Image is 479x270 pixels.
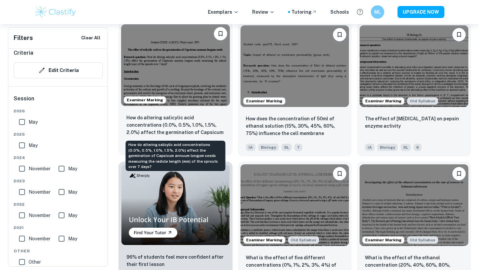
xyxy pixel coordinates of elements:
span: Old Syllabus [288,236,319,244]
span: 2025 [14,131,103,137]
div: Starting from the May 2025 session, the Biology IA requirements have changed. It's OK to refer to... [407,97,438,105]
span: Examiner Marking [124,97,166,103]
img: Thumbnail [121,164,230,245]
span: November [29,165,51,172]
span: November [29,235,51,242]
span: Examiner Marking [363,98,404,104]
img: Biology IA example thumbnail: What is the effect of the ethanol concen [360,164,468,246]
p: 96% of students feel more confident after their first lesson [126,253,225,268]
span: May [68,188,77,196]
span: Examiner Marking [243,98,285,104]
img: Biology IA example thumbnail: The effect of sodium bicarbonate on peps [360,25,468,107]
button: Bookmark [333,167,346,180]
span: November [29,188,51,196]
span: IA [365,144,375,151]
button: UPGRADE NOW [398,6,444,18]
a: Schools [330,8,349,16]
span: May [68,235,77,242]
span: 2022 [14,201,103,207]
p: How do altering salicylic acid concentrations (0.0%, 0.5%, 1.0%, 1.5%, 2.0%) affect the germinati... [126,114,225,137]
div: Starting from the May 2025 session, the Biology IA requirements have changed. It's OK to refer to... [288,236,319,244]
a: Examiner MarkingBookmarkHow do altering salicylic acid concentrations (0.0%, 0.5%, 1.0%, 1.5%, 2.... [118,23,233,156]
span: SL [400,144,411,151]
span: IA [246,144,255,151]
div: How do altering salicylic acid concentrations (0.0%, 0.5%, 1.0%, 1.5%, 2.0%) affect the germinati... [126,141,226,171]
a: Tutoring [291,8,317,16]
span: 2026 [14,108,103,114]
button: Bookmark [214,27,227,40]
span: Biology [377,144,398,151]
button: Clear All [80,33,102,43]
h6: Session [14,95,103,108]
span: May [29,142,38,149]
button: Bookmark [452,167,466,180]
p: How does the concentration of 50ml of ethanol solution (15%, 30%, 45%, 60%, 75%) influence the ce... [246,115,344,138]
span: 7 [294,144,302,151]
span: 6 [413,144,421,151]
span: Biology [258,144,279,151]
button: Edit Criteria [14,62,103,78]
a: Examiner MarkingStarting from the May 2025 session, the Biology IA requirements have changed. It'... [357,23,471,156]
span: May [68,165,77,172]
img: Clastify logo [35,5,77,19]
img: Biology IA example thumbnail: How do altering salicylic acid concentra [121,24,230,106]
h6: Filters [14,33,33,43]
span: Examiner Marking [243,237,285,243]
div: Starting from the May 2025 session, the Biology IA requirements have changed. It's OK to refer to... [407,236,438,244]
img: Biology IA example thumbnail: What is the effect of five different con [240,164,349,246]
span: Old Syllabus [407,97,438,105]
p: Exemplars [208,8,239,16]
span: Other [14,248,103,254]
span: 2021 [14,225,103,231]
span: 2024 [14,155,103,161]
button: Help and Feedback [354,6,366,18]
span: November [29,212,51,219]
span: SL [281,144,292,151]
h6: ML [374,8,382,16]
span: Examiner Marking [363,237,404,243]
span: Other [29,258,41,266]
p: Review [252,8,275,16]
a: Examiner MarkingBookmarkHow does the concentration of 50ml of ethanol solution (15%, 30%, 45%, 60... [238,23,352,156]
span: Old Syllabus [407,236,438,244]
h6: Criteria [14,49,33,57]
span: 2023 [14,178,103,184]
button: Bookmark [333,28,346,41]
span: May [29,118,38,126]
img: Biology IA example thumbnail: How does the concentration of 50ml of et [240,25,349,107]
p: The effect of sodium bicarbonate on pepsin enzyme activity [365,115,463,130]
button: Bookmark [452,28,466,41]
span: May [68,212,77,219]
button: ML [371,5,384,19]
